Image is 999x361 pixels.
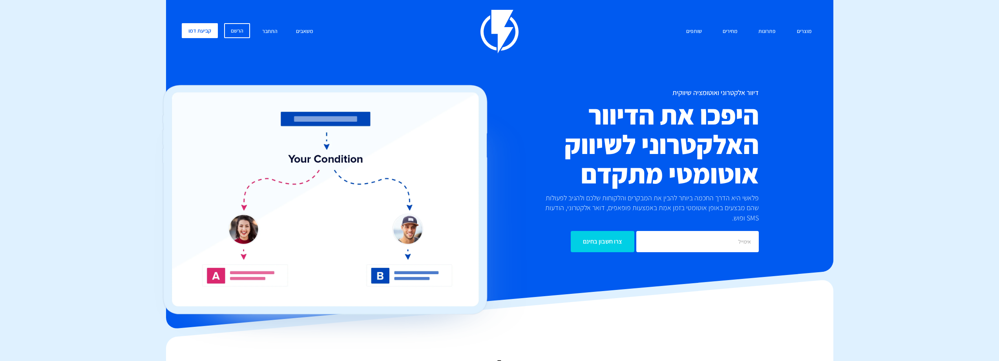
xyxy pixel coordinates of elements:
[717,23,743,40] a: מחירים
[453,101,759,189] h2: היפכו את הדיוור האלקטרוני לשיווק אוטומטי מתקדם
[571,231,634,252] input: צרו חשבון בחינם
[290,23,319,40] a: משאבים
[182,23,218,38] a: קביעת דמו
[453,89,759,97] h1: דיוור אלקטרוני ואוטומציה שיווקית
[636,231,759,252] input: אימייל
[256,23,283,40] a: התחבר
[224,23,250,38] a: הרשם
[752,23,782,40] a: פתרונות
[532,193,759,223] p: פלאשי היא הדרך החכמה ביותר להבין את המבקרים והלקוחות שלכם ולהגיב לפעולות שהם מבצעים באופן אוטומטי...
[791,23,818,40] a: מוצרים
[680,23,708,40] a: שותפים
